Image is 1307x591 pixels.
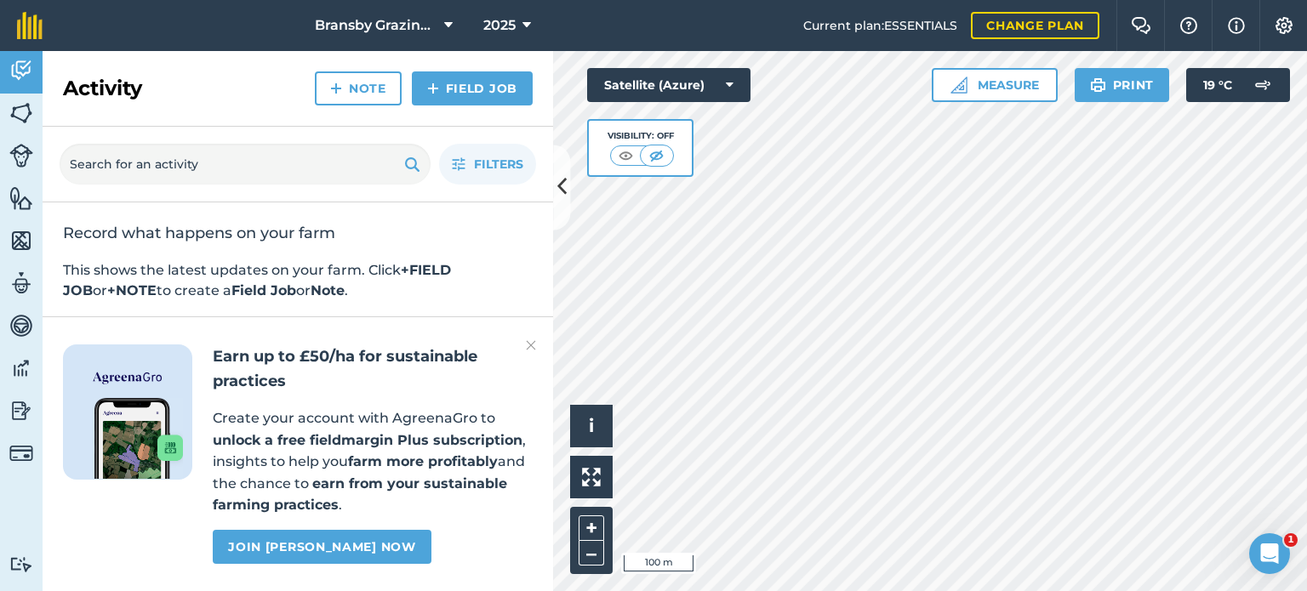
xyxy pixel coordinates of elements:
img: svg+xml;base64,PHN2ZyB4bWxucz0iaHR0cDovL3d3dy53My5vcmcvMjAwMC9zdmciIHdpZHRoPSI1NiIgaGVpZ2h0PSI2MC... [9,228,33,253]
button: Filters [439,144,536,185]
span: 2025 [483,15,516,36]
button: Print [1075,68,1170,102]
img: svg+xml;base64,PD94bWwgdmVyc2lvbj0iMS4wIiBlbmNvZGluZz0idXRmLTgiPz4KPCEtLSBHZW5lcmF0b3I6IEFkb2JlIE... [9,398,33,423]
img: svg+xml;base64,PD94bWwgdmVyc2lvbj0iMS4wIiBlbmNvZGluZz0idXRmLTgiPz4KPCEtLSBHZW5lcmF0b3I6IEFkb2JlIE... [9,556,33,572]
img: svg+xml;base64,PD94bWwgdmVyc2lvbj0iMS4wIiBlbmNvZGluZz0idXRmLTgiPz4KPCEtLSBHZW5lcmF0b3I6IEFkb2JlIE... [9,144,33,168]
button: – [579,541,604,565]
img: fieldmargin Logo [17,12,43,39]
img: Screenshot of the Gro app [94,398,183,479]
img: A question mark icon [1179,17,1199,34]
img: Four arrows, one pointing top left, one top right, one bottom right and the last bottom left [582,468,601,486]
span: Bransby Grazing Plans [315,15,437,36]
strong: +NOTE [107,282,157,298]
strong: farm more profitably [348,453,498,469]
img: Ruler icon [950,77,967,94]
span: Filters [474,155,523,173]
img: svg+xml;base64,PD94bWwgdmVyc2lvbj0iMS4wIiBlbmNvZGluZz0idXRmLTgiPz4KPCEtLSBHZW5lcmF0b3I6IEFkb2JlIE... [1246,68,1280,102]
img: svg+xml;base64,PHN2ZyB4bWxucz0iaHR0cDovL3d3dy53My5vcmcvMjAwMC9zdmciIHdpZHRoPSIxNCIgaGVpZ2h0PSIyNC... [330,78,342,99]
strong: earn from your sustainable farming practices [213,475,507,514]
img: svg+xml;base64,PHN2ZyB4bWxucz0iaHR0cDovL3d3dy53My5vcmcvMjAwMC9zdmciIHdpZHRoPSI1MCIgaGVpZ2h0PSI0MC... [615,147,636,164]
img: Two speech bubbles overlapping with the left bubble in the forefront [1131,17,1151,34]
img: svg+xml;base64,PD94bWwgdmVyc2lvbj0iMS4wIiBlbmNvZGluZz0idXRmLTgiPz4KPCEtLSBHZW5lcmF0b3I6IEFkb2JlIE... [9,270,33,296]
img: svg+xml;base64,PHN2ZyB4bWxucz0iaHR0cDovL3d3dy53My5vcmcvMjAwMC9zdmciIHdpZHRoPSI1MCIgaGVpZ2h0PSI0MC... [646,147,667,164]
button: + [579,515,604,541]
img: svg+xml;base64,PHN2ZyB4bWxucz0iaHR0cDovL3d3dy53My5vcmcvMjAwMC9zdmciIHdpZHRoPSIxOSIgaGVpZ2h0PSIyNC... [404,154,420,174]
img: A cog icon [1274,17,1294,34]
img: svg+xml;base64,PD94bWwgdmVyc2lvbj0iMS4wIiBlbmNvZGluZz0idXRmLTgiPz4KPCEtLSBHZW5lcmF0b3I6IEFkb2JlIE... [9,441,33,465]
strong: Note [311,282,345,298]
button: 19 °C [1186,68,1290,102]
img: svg+xml;base64,PHN2ZyB4bWxucz0iaHR0cDovL3d3dy53My5vcmcvMjAwMC9zdmciIHdpZHRoPSI1NiIgaGVpZ2h0PSI2MC... [9,100,33,126]
img: svg+xml;base64,PD94bWwgdmVyc2lvbj0iMS4wIiBlbmNvZGluZz0idXRmLTgiPz4KPCEtLSBHZW5lcmF0b3I6IEFkb2JlIE... [9,313,33,338]
h2: Earn up to £50/ha for sustainable practices [213,344,533,394]
img: svg+xml;base64,PHN2ZyB4bWxucz0iaHR0cDovL3d3dy53My5vcmcvMjAwMC9zdmciIHdpZHRoPSI1NiIgaGVpZ2h0PSI2MC... [9,185,33,211]
span: 19 ° C [1203,68,1232,102]
button: i [570,405,613,447]
img: svg+xml;base64,PHN2ZyB4bWxucz0iaHR0cDovL3d3dy53My5vcmcvMjAwMC9zdmciIHdpZHRoPSIxOSIgaGVpZ2h0PSIyNC... [1090,75,1106,95]
h2: Activity [63,75,142,102]
strong: unlock a free fieldmargin Plus subscription [213,432,522,448]
h2: Record what happens on your farm [63,223,533,243]
img: svg+xml;base64,PHN2ZyB4bWxucz0iaHR0cDovL3d3dy53My5vcmcvMjAwMC9zdmciIHdpZHRoPSIxNCIgaGVpZ2h0PSIyNC... [427,78,439,99]
strong: Field Job [231,282,296,298]
a: Change plan [971,12,1099,39]
div: Visibility: Off [608,129,674,143]
img: svg+xml;base64,PHN2ZyB4bWxucz0iaHR0cDovL3d3dy53My5vcmcvMjAwMC9zdmciIHdpZHRoPSIyMiIgaGVpZ2h0PSIzMC... [526,335,536,355]
input: Search for an activity [60,144,431,185]
button: Satellite (Azure) [587,68,751,102]
a: Join [PERSON_NAME] now [213,530,431,564]
img: svg+xml;base64,PD94bWwgdmVyc2lvbj0iMS4wIiBlbmNvZGluZz0idXRmLTgiPz4KPCEtLSBHZW5lcmF0b3I6IEFkb2JlIE... [9,58,33,83]
a: Note [315,71,402,105]
span: Current plan : ESSENTIALS [803,16,957,35]
a: Field Job [412,71,533,105]
img: svg+xml;base64,PD94bWwgdmVyc2lvbj0iMS4wIiBlbmNvZGluZz0idXRmLTgiPz4KPCEtLSBHZW5lcmF0b3I6IEFkb2JlIE... [9,355,33,381]
p: This shows the latest updates on your farm. Click or to create a or . [63,260,533,301]
span: 1 [1284,533,1298,547]
img: svg+xml;base64,PHN2ZyB4bWxucz0iaHR0cDovL3d3dy53My5vcmcvMjAwMC9zdmciIHdpZHRoPSIxNyIgaGVpZ2h0PSIxNy... [1228,15,1245,36]
span: i [589,415,594,436]
p: Create your account with AgreenaGro to , insights to help you and the chance to . [213,407,533,516]
button: Measure [932,68,1058,102]
iframe: Intercom live chat [1249,533,1290,574]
